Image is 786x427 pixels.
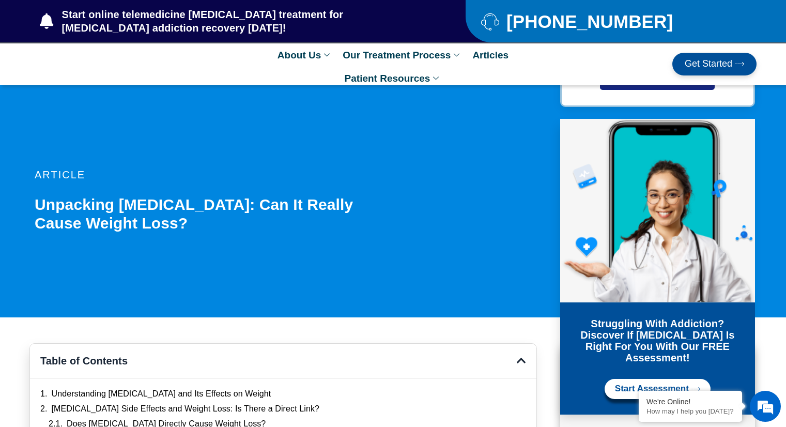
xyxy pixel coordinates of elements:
[615,384,689,394] span: Start Assessment
[337,43,467,67] a: Our Treatment Process
[685,59,732,69] span: Get Started
[568,318,747,363] h3: Struggling with addiction? Discover if [MEDICAL_DATA] is right for you with our FREE Assessment!
[59,8,425,35] span: Start online telemedicine [MEDICAL_DATA] treatment for [MEDICAL_DATA] addiction recovery [DATE]!
[467,43,514,67] a: Articles
[52,404,319,415] a: [MEDICAL_DATA] Side Effects and Weight Loss: Is There a Direct Link?
[35,170,398,180] p: article
[646,398,734,406] div: We're Online!
[504,15,673,28] span: [PHONE_NUMBER]
[340,67,447,90] a: Patient Resources
[672,53,757,75] a: Get Started
[35,195,398,233] h1: Unpacking [MEDICAL_DATA]: Can It Really Cause Weight Loss?
[646,407,734,415] p: How may I help you today?
[517,356,526,366] div: Close table of contents
[40,8,424,35] a: Start online telemedicine [MEDICAL_DATA] treatment for [MEDICAL_DATA] addiction recovery [DATE]!
[560,119,755,302] img: Online Suboxone Treatment - Opioid Addiction Treatment using phone
[481,12,731,30] a: [PHONE_NUMBER]
[272,43,337,67] a: About Us
[40,354,517,368] h4: Table of Contents
[52,389,271,400] a: Understanding [MEDICAL_DATA] and Its Effects on Weight
[605,379,711,399] a: Start Assessment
